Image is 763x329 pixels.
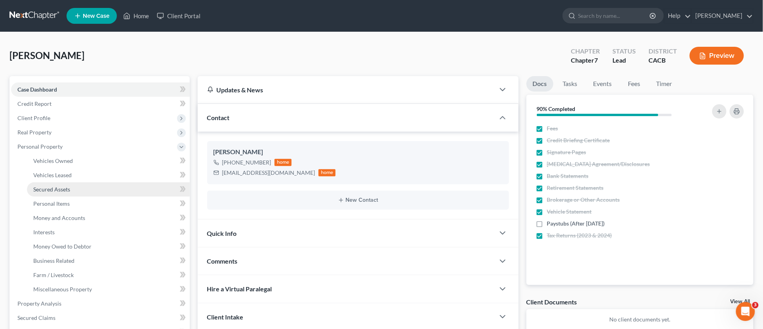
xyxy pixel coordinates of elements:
[27,211,190,225] a: Money and Accounts
[622,76,647,92] a: Fees
[33,200,70,207] span: Personal Items
[222,169,315,177] div: [EMAIL_ADDRESS][DOMAIN_NAME]
[547,231,612,239] span: Tax Returns (2023 & 2024)
[650,76,679,92] a: Timer
[11,97,190,111] a: Credit Report
[33,186,70,193] span: Secured Assets
[594,56,598,64] span: 7
[690,47,744,65] button: Preview
[664,9,691,23] a: Help
[17,300,61,307] span: Property Analysis
[33,286,92,293] span: Miscellaneous Property
[27,197,190,211] a: Personal Items
[319,169,336,176] div: home
[222,159,271,166] div: [PHONE_NUMBER]
[752,302,759,308] span: 3
[33,157,73,164] span: Vehicles Owned
[27,154,190,168] a: Vehicles Owned
[547,160,650,168] span: [MEDICAL_DATA] Agreement/Disclosures
[33,172,72,178] span: Vehicles Leased
[275,159,292,166] div: home
[17,143,63,150] span: Personal Property
[27,225,190,239] a: Interests
[578,8,651,23] input: Search by name...
[11,82,190,97] a: Case Dashboard
[27,168,190,182] a: Vehicles Leased
[27,282,190,296] a: Miscellaneous Property
[153,9,204,23] a: Client Portal
[11,296,190,311] a: Property Analysis
[17,115,50,121] span: Client Profile
[547,148,586,156] span: Signature Pages
[207,257,238,265] span: Comments
[547,184,604,192] span: Retirement Statements
[571,56,600,65] div: Chapter
[587,76,618,92] a: Events
[526,76,553,92] a: Docs
[33,243,92,250] span: Money Owed to Debtor
[207,285,272,293] span: Hire a Virtual Paralegal
[11,311,190,325] a: Secured Claims
[214,147,503,157] div: [PERSON_NAME]
[27,182,190,197] a: Secured Assets
[547,172,589,180] span: Bank Statements
[692,9,753,23] a: [PERSON_NAME]
[207,114,230,121] span: Contact
[33,229,55,235] span: Interests
[612,56,636,65] div: Lead
[207,313,244,321] span: Client Intake
[119,9,153,23] a: Home
[33,272,74,278] span: Farm / Livestock
[17,86,57,93] span: Case Dashboard
[557,76,584,92] a: Tasks
[649,56,677,65] div: CACB
[547,124,558,132] span: Fees
[571,47,600,56] div: Chapter
[207,86,485,94] div: Updates & News
[27,239,190,254] a: Money Owed to Debtor
[17,129,52,136] span: Real Property
[526,298,577,306] div: Client Documents
[547,196,620,204] span: Brokerage or Other Accounts
[33,214,85,221] span: Money and Accounts
[17,314,55,321] span: Secured Claims
[27,254,190,268] a: Business Related
[27,268,190,282] a: Farm / Livestock
[207,230,237,237] span: Quick Info
[547,220,605,228] span: Paystubs (After [DATE])
[214,197,503,203] button: New Contact
[612,47,636,56] div: Status
[10,50,84,61] span: [PERSON_NAME]
[547,136,610,144] span: Credit Briefing Certificate
[731,299,750,304] a: View All
[533,316,747,323] p: No client documents yet.
[17,100,52,107] span: Credit Report
[33,257,74,264] span: Business Related
[547,208,592,216] span: Vehicle Statement
[537,105,576,112] strong: 90% Completed
[736,302,755,321] iframe: Intercom live chat
[649,47,677,56] div: District
[83,13,109,19] span: New Case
